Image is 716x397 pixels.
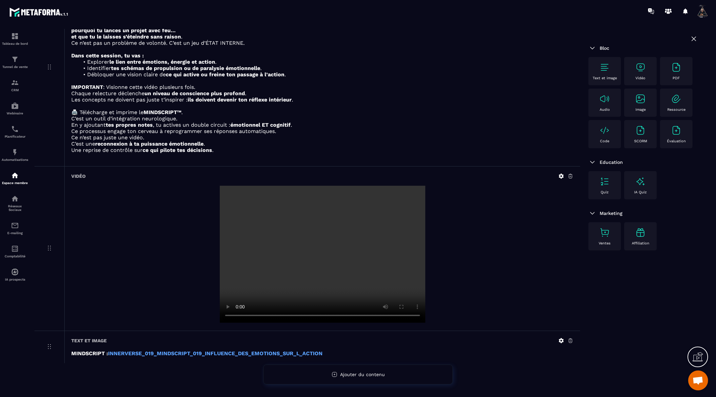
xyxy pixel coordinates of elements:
p: PDF [673,76,680,80]
a: automationsautomationsEspace membre [2,166,28,190]
img: text-image no-wra [635,62,646,73]
p: C’est une . [71,141,573,147]
p: Évaluation [667,139,686,143]
p: E-mailing [2,231,28,235]
strong: le lien entre émotions, énergie et action [109,59,215,65]
img: text-image no-wra [599,176,610,187]
img: automations [11,148,19,156]
p: Ce n’est pas un problème de volonté. C’est un jeu d’ÉTAT INTERNE. [71,40,573,46]
p: Les concepts ne doivent pas juste t’inspirer : . [71,97,573,103]
a: formationformationTunnel de vente [2,50,28,74]
p: Ce processus engage ton cerveau à reprogrammer ses réponses automatiques. [71,128,573,134]
p: Text et image [593,76,617,80]
img: text-image [635,176,646,187]
a: Ouvrir le chat [688,370,708,390]
p: Comptabilité [2,254,28,258]
p: Tunnel de vente [2,65,28,69]
a: automationsautomationsWebinaire [2,97,28,120]
strong: émotionnel ET cognitif [230,122,291,128]
strong: MINDSCRIPT™ [144,109,181,115]
strong: pourquoi tu lances un projet avec feu… [71,27,176,33]
img: text-image [635,227,646,238]
img: scheduler [11,125,19,133]
strong: tes schémas de propulsion ou de paralysie émotionnelle [111,65,260,71]
span: Bloc [600,45,609,51]
p: Chaque relecture déclenche . [71,90,573,97]
p: Ressource [667,107,686,112]
p: Code [600,139,609,143]
a: INNERVERSE_019_MINDSCRIPT_019_INFLUENCE_DES_EMOTIONS_SUR_L_ACTION [108,350,323,357]
p: Webinaire [2,111,28,115]
img: text-image no-wra [635,125,646,136]
a: social-networksocial-networkRéseaux Sociaux [2,190,28,217]
p: Ventes [599,241,611,245]
img: text-image no-wra [671,94,682,104]
img: email [11,222,19,230]
p: . [71,33,573,40]
a: automationsautomationsAutomatisations [2,143,28,166]
p: Quiz [601,190,609,194]
img: formation [11,32,19,40]
li: Débloquer une vision claire de . [79,71,573,78]
strong: reconnexion à ta puissance émotionnelle [95,141,204,147]
img: arrow-down [588,209,596,217]
strong: IMPORTANT [71,84,103,90]
img: arrow-down [588,44,596,52]
p: Tableau de bord [2,42,28,45]
img: accountant [11,245,19,253]
img: logo [9,6,69,18]
strong: Dans cette session, tu vas : [71,52,144,59]
strong: ce qui pilote tes décisions [143,147,212,153]
img: automations [11,171,19,179]
p: Image [635,107,646,112]
img: text-image no-wra [599,62,610,73]
strong: tes propres notes [106,122,153,128]
p: C’est un outil d’intégration neurologique. [71,115,573,122]
a: accountantaccountantComptabilité [2,240,28,263]
strong: un niveau de conscience plus profond [145,90,245,97]
img: text-image no-wra [671,125,682,136]
p: CRM [2,88,28,92]
span: Ajouter du contenu [340,372,385,377]
li: Explorer . [79,59,573,65]
h6: Vidéo [71,173,86,179]
h6: Text et image [71,338,107,343]
a: emailemailE-mailing [2,217,28,240]
img: text-image no-wra [599,125,610,136]
p: SCORM [634,139,647,143]
li: Identifier . [79,65,573,71]
p: Espace membre [2,181,28,185]
strong: et que tu le laisses s’éteindre sans raison [71,33,181,40]
span: Education [600,160,623,165]
img: formation [11,79,19,87]
a: formationformationTableau de bord [2,27,28,50]
img: arrow-down [588,158,596,166]
img: text-image no-wra [635,94,646,104]
img: text-image no-wra [599,227,610,238]
img: automations [11,268,19,276]
img: automations [11,102,19,110]
strong: ils doivent devenir ton réflexe intérieur [188,97,292,103]
p: 🖨️ Télécharge et imprime le . [71,109,573,115]
img: text-image no-wra [599,94,610,104]
img: text-image no-wra [671,62,682,73]
img: social-network [11,195,19,203]
p: Ce n’est pas juste une vidéo. [71,134,573,141]
p: Vidéo [635,76,645,80]
p: Automatisations [2,158,28,162]
strong: MINDSCRIPT : [71,350,108,357]
strong: ce qui active ou freine ton passage à l’action [166,71,284,78]
p: IA Quiz [634,190,647,194]
p: : Visionne cette vidéo plusieurs fois. [71,84,573,90]
img: formation [11,55,19,63]
p: Une reprise de contrôle sur . [71,147,573,153]
a: schedulerschedulerPlanificateur [2,120,28,143]
p: Audio [600,107,610,112]
p: IA prospects [2,278,28,281]
p: En y ajoutant , tu actives un double circuit : . [71,122,573,128]
p: Affiliation [632,241,649,245]
p: Réseaux Sociaux [2,204,28,212]
p: Planificateur [2,135,28,138]
a: formationformationCRM [2,74,28,97]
